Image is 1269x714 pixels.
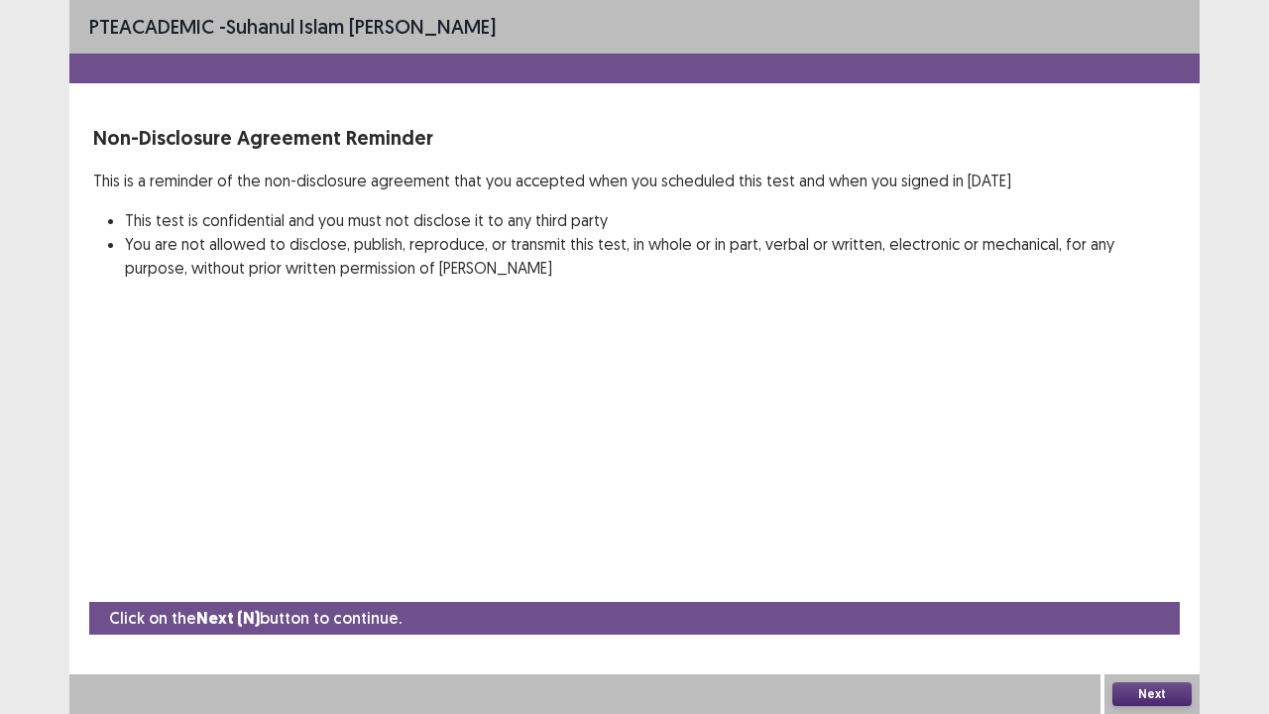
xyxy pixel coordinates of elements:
[89,12,496,42] p: - suhanul Islam [PERSON_NAME]
[125,232,1176,280] li: You are not allowed to disclose, publish, reproduce, or transmit this test, in whole or in part, ...
[1112,682,1192,706] button: Next
[89,14,214,39] span: PTE academic
[196,608,260,629] strong: Next (N)
[125,208,1176,232] li: This test is confidential and you must not disclose it to any third party
[93,123,1176,153] p: Non-Disclosure Agreement Reminder
[93,169,1176,192] p: This is a reminder of the non-disclosure agreement that you accepted when you scheduled this test...
[109,606,402,631] p: Click on the button to continue.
